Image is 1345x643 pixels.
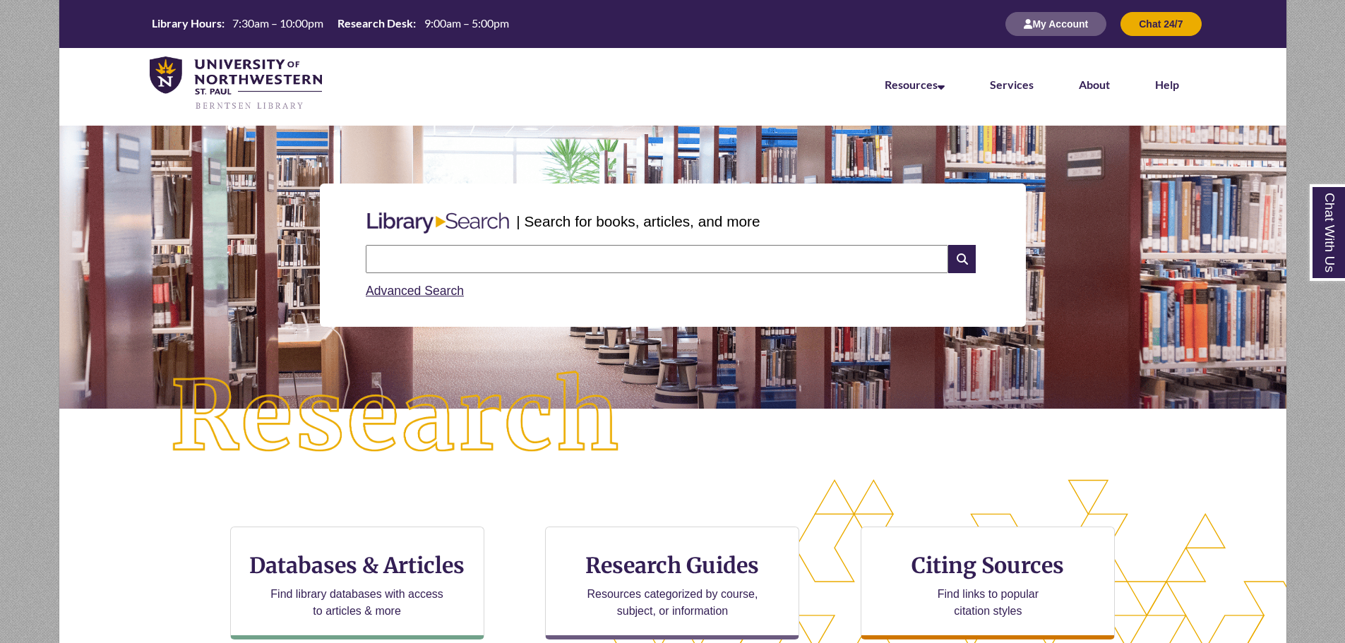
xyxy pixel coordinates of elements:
img: Research [120,321,672,513]
th: Research Desk: [332,16,418,31]
span: 7:30am – 10:00pm [232,16,323,30]
p: Resources categorized by course, subject, or information [580,586,765,620]
h3: Research Guides [557,552,787,579]
a: Help [1155,78,1179,91]
a: About [1079,78,1110,91]
table: Hours Today [146,16,515,31]
p: Find links to popular citation styles [919,586,1057,620]
p: Find library databases with access to articles & more [265,586,449,620]
a: Databases & Articles Find library databases with access to articles & more [230,527,484,639]
p: | Search for books, articles, and more [516,210,760,232]
h3: Databases & Articles [242,552,472,579]
a: Chat 24/7 [1120,18,1201,30]
span: 9:00am – 5:00pm [424,16,509,30]
a: Citing Sources Find links to popular citation styles [861,527,1115,639]
button: Chat 24/7 [1120,12,1201,36]
img: UNWSP Library Logo [150,56,323,112]
i: Search [948,245,975,273]
button: My Account [1005,12,1106,36]
a: Advanced Search [366,284,464,298]
a: Services [990,78,1034,91]
th: Library Hours: [146,16,227,31]
a: My Account [1005,18,1106,30]
h3: Citing Sources [902,552,1075,579]
a: Hours Today [146,16,515,32]
a: Resources [885,78,945,91]
a: Research Guides Resources categorized by course, subject, or information [545,527,799,639]
img: Libary Search [360,207,516,239]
